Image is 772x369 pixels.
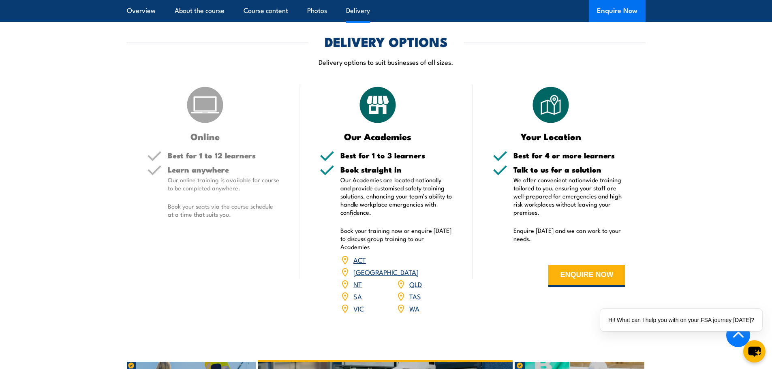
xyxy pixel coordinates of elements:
[353,303,364,313] a: VIC
[600,309,762,331] div: Hi! What can I help you with on your FSA journey [DATE]?
[513,176,625,216] p: We offer convenient nationwide training tailored to you, ensuring your staff are well-prepared fo...
[353,255,366,264] a: ACT
[409,303,419,313] a: WA
[340,151,452,159] h5: Best for 1 to 3 learners
[353,267,419,277] a: [GEOGRAPHIC_DATA]
[320,132,436,141] h3: Our Academies
[353,279,362,289] a: NT
[168,202,280,218] p: Book your seats via the course schedule at a time that suits you.
[340,226,452,251] p: Book your training now or enquire [DATE] to discuss group training to our Academies
[168,166,280,173] h5: Learn anywhere
[513,151,625,159] h5: Best for 4 or more learners
[743,340,766,363] button: chat-button
[147,132,263,141] h3: Online
[325,36,448,47] h2: DELIVERY OPTIONS
[340,176,452,216] p: Our Academies are located nationally and provide customised safety training solutions, enhancing ...
[409,291,421,301] a: TAS
[168,151,280,159] h5: Best for 1 to 12 learners
[127,57,646,66] p: Delivery options to suit businesses of all sizes.
[168,176,280,192] p: Our online training is available for course to be completed anywhere.
[353,291,362,301] a: SA
[513,226,625,243] p: Enquire [DATE] and we can work to your needs.
[409,279,422,289] a: QLD
[513,166,625,173] h5: Talk to us for a solution
[493,132,609,141] h3: Your Location
[340,166,452,173] h5: Book straight in
[548,265,625,287] button: ENQUIRE NOW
